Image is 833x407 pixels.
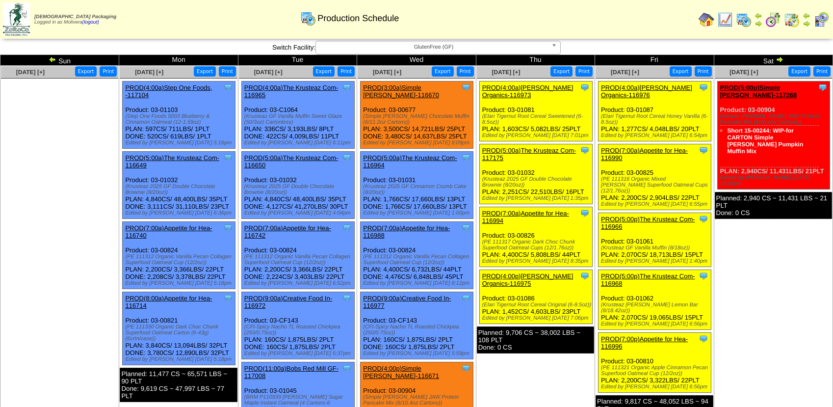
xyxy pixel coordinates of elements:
[125,140,235,146] div: Edited by [PERSON_NAME] [DATE] 5:16pm
[244,295,332,309] a: PROD(9:00a)Creative Food In-116972
[601,216,695,230] a: PROD(5:00p)The Krusteaz Com-116966
[601,258,711,264] div: Edited by [PERSON_NAME] [DATE] 1:40pm
[699,12,714,27] img: home.gif
[432,66,454,77] button: Export
[125,224,212,239] a: PROD(7:00a)Appetite for Hea-116740
[776,55,783,63] img: arrowright.gif
[338,66,355,77] button: Print
[695,66,712,77] button: Print
[699,82,708,92] img: Tooltip
[342,363,352,373] img: Tooltip
[223,153,233,163] img: Tooltip
[755,20,762,27] img: arrowright.gif
[670,66,692,77] button: Export
[125,280,235,286] div: Edited by [PERSON_NAME] [DATE] 5:18pm
[361,292,473,359] div: Product: 03-CF143 PLAN: 160CS / 1,875LBS / 2PLT DONE: 160CS / 1,875LBS / 2PLT
[482,113,592,125] div: (Elari Tigernut Root Cereal Sweetened (6-8.5oz))
[720,175,830,187] div: Edited by [PERSON_NAME] [DATE] 12:56pm
[482,302,592,308] div: (Elari Tigernut Root Cereal Original (6-8.5oz))
[125,295,212,309] a: PROD(8:00a)Appetite for Hea-116714
[813,12,829,27] img: calendarcustomer.gif
[363,394,473,406] div: (Simple [PERSON_NAME] JAW Protein Pancake Mix (6/10.4oz Cartons))
[363,351,473,356] div: Edited by [PERSON_NAME] [DATE] 5:59pm
[479,207,592,267] div: Product: 03-00826 PLAN: 4,400CS / 5,808LBS / 44PLT
[482,315,592,321] div: Edited by [PERSON_NAME] [DATE] 7:06pm
[720,113,830,125] div: (Simple [PERSON_NAME] JAW Protein Pancake Mix (6/10.4oz Cartons))
[244,324,354,336] div: (CFI-Spicy Nacho TL Roasted Chickpea (250/0.75oz))
[363,113,473,125] div: (Simple [PERSON_NAME] Chocolate Muffin (6/11.2oz Cartons))
[729,69,758,76] a: [DATE] [+]
[599,213,711,267] div: Product: 03-01061 PLAN: 2,070CS / 18,713LBS / 15PLT
[788,66,810,77] button: Export
[244,224,331,239] a: PROD(7:00a)Appetite for Hea-116742
[477,326,594,353] div: Planned: 9,706 CS ~ 38,002 LBS ~ 108 PLT Done: 0 CS
[244,140,354,146] div: Edited by [PERSON_NAME] [DATE] 6:11pm
[601,147,688,162] a: PROD(7:00a)Appetite for Hea-116990
[119,55,238,66] td: Mon
[492,69,520,76] a: [DATE] [+]
[482,84,573,99] a: PROD(4:00a)[PERSON_NAME] Organics-116973
[241,292,354,359] div: Product: 03-CF143 PLAN: 160CS / 1,875LBS / 2PLT DONE: 160CS / 1,875LBS / 2PLT
[476,55,595,66] td: Thu
[363,224,450,239] a: PROD(7:00a)Appetite for Hea-116988
[699,145,708,155] img: Tooltip
[361,81,473,149] div: Product: 03-00677 PLAN: 3,500CS / 14,721LBS / 25PLT DONE: 3,480CS / 14,637LBS / 25PLT
[599,270,711,330] div: Product: 03-01062 PLAN: 2,070CS / 19,065LBS / 15PLT
[363,84,439,99] a: PROD(3:00a)Simple [PERSON_NAME]-116670
[16,69,45,76] span: [DATE] [+]
[223,82,233,92] img: Tooltip
[238,55,357,66] td: Tue
[244,210,354,216] div: Edited by [PERSON_NAME] [DATE] 4:04pm
[363,365,439,380] a: PROD(4:00p)Simple [PERSON_NAME]-116671
[244,184,354,195] div: (Krusteaz 2025 GF Double Chocolate Brownie (8/20oz))
[736,12,752,27] img: calendarprod.gif
[601,365,711,377] div: (PE 111321 Organic Apple Cinnamon Pecan Superfood Oatmeal Cup (12/2oz))
[601,201,711,207] div: Edited by [PERSON_NAME] [DATE] 6:55pm
[219,66,236,77] button: Print
[611,69,639,76] a: [DATE] [+]
[714,55,833,66] td: Sat
[601,176,711,194] div: (PE 111316 Organic Mixed [PERSON_NAME] Superfood Oatmeal Cups (12/1.76oz))
[765,12,781,27] img: calendarblend.gif
[125,254,235,266] div: (PE 111312 Organic Vanilla Pecan Collagen Superfood Oatmeal Cup (12/2oz))
[123,292,235,365] div: Product: 03-00821 PLAN: 3,840CS / 13,094LBS / 32PLT DONE: 3,780CS / 12,890LBS / 32PLT
[457,66,474,77] button: Print
[461,363,471,373] img: Tooltip
[482,210,569,224] a: PROD(7:00a)Appetite for Hea-116994
[125,210,235,216] div: Edited by [PERSON_NAME] [DATE] 6:36pm
[482,176,592,188] div: (Krusteaz 2025 GF Double Chocolate Brownie (8/20oz))
[135,69,163,76] a: [DATE] [+]
[244,365,338,380] a: PROD(11:00a)Bobs Red Mill GF-117008
[803,20,810,27] img: arrowright.gif
[728,127,804,155] a: Short 15-00244: WIP-for CARTON Simple [PERSON_NAME] Pumpkin Muffin Mix
[373,69,401,76] span: [DATE] [+]
[580,82,590,92] img: Tooltip
[244,351,354,356] div: Edited by [PERSON_NAME] [DATE] 5:37pm
[254,69,283,76] a: [DATE] [+]
[123,222,235,289] div: Product: 03-00824 PLAN: 2,200CS / 3,366LBS / 22PLT DONE: 2,208CS / 3,378LBS / 22PLT
[0,55,119,66] td: Sun
[125,184,235,195] div: (Krusteaz 2025 GF Double Chocolate Brownie (8/20oz))
[241,222,354,289] div: Product: 03-00824 PLAN: 2,200CS / 3,366LBS / 22PLT DONE: 2,224CS / 3,403LBS / 22PLT
[363,295,451,309] a: PROD(9:00a)Creative Food In-116977
[34,14,116,25] span: Logged in as Molivera
[575,66,593,77] button: Print
[479,144,592,204] div: Product: 03-01032 PLAN: 2,251CS / 22,510LBS / 16PLT
[601,321,711,327] div: Edited by [PERSON_NAME] [DATE] 6:56pm
[818,82,828,92] img: Tooltip
[361,152,473,219] div: Product: 03-01031 PLAN: 1,766CS / 17,660LBS / 13PLT DONE: 1,766CS / 17,660LBS / 13PLT
[313,66,335,77] button: Export
[717,81,830,190] div: Product: 03-00904 PLAN: 2,940CS / 11,431LBS / 21PLT
[550,66,573,77] button: Export
[580,145,590,155] img: Tooltip
[357,55,476,66] td: Wed
[461,293,471,303] img: Tooltip
[125,356,235,362] div: Edited by [PERSON_NAME] [DATE] 5:18pm
[342,223,352,233] img: Tooltip
[699,271,708,281] img: Tooltip
[49,55,56,63] img: arrowleft.gif
[482,258,592,264] div: Edited by [PERSON_NAME] [DATE] 8:35pm
[755,12,762,20] img: arrowleft.gif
